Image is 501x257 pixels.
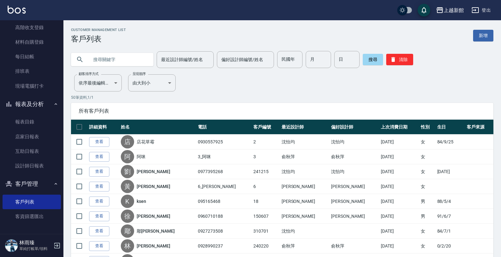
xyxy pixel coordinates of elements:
label: 顧客排序方式 [79,72,99,76]
button: 登出 [469,4,493,16]
td: [DATE] [379,194,419,209]
a: 查看 [89,197,109,206]
a: 設計師日報表 [3,159,61,173]
td: 俞秋萍 [280,239,330,254]
th: 偏好設計師 [329,120,379,135]
th: 性別 [419,120,435,135]
td: 3 [252,149,280,164]
a: 每日結帳 [3,49,61,64]
a: 查看 [89,226,109,236]
p: 單純打帳單/領料 [19,246,52,252]
a: 店家日報表 [3,129,61,144]
td: 0/2/20 [436,239,465,254]
a: 排班表 [3,64,61,78]
td: 男 [419,209,435,224]
a: 報表目錄 [3,115,61,129]
td: 310701 [252,224,280,239]
td: [PERSON_NAME] [329,179,379,194]
td: 沈怡均 [280,164,330,179]
div: 阿 [121,150,134,163]
td: 150607 [252,209,280,224]
div: K [121,195,134,208]
a: [PERSON_NAME] [137,183,170,190]
th: 詳細資料 [88,120,119,135]
td: 男 [419,194,435,209]
p: 50 筆資料, 1 / 1 [71,95,493,100]
a: 材料自購登錄 [3,35,61,49]
h3: 客戶列表 [71,34,126,43]
a: 阿咪 [137,154,146,160]
td: 0930557925 [196,135,252,149]
a: 店花草霉 [137,139,154,145]
th: 客戶編號 [252,120,280,135]
a: 查看 [89,137,109,147]
td: [PERSON_NAME] [329,209,379,224]
a: 客戶列表 [3,195,61,209]
td: [DATE] [379,135,419,149]
a: [PERSON_NAME] [137,168,170,175]
td: [DATE] [379,179,419,194]
td: 俞秋萍 [280,149,330,164]
td: 女 [419,135,435,149]
td: 91/6/7 [436,209,465,224]
td: 6 [252,179,280,194]
input: 搜尋關鍵字 [89,51,148,68]
td: 沈怡均 [329,135,379,149]
th: 最近設計師 [280,120,330,135]
th: 上次消費日期 [379,120,419,135]
th: 電話 [196,120,252,135]
td: 6_[PERSON_NAME] [196,179,252,194]
div: 依序最後編輯時間 [74,74,122,91]
a: 查看 [89,211,109,221]
a: ksen [137,198,146,204]
td: 84/9/25 [436,135,465,149]
div: 劉 [121,165,134,178]
td: [DATE] [379,224,419,239]
td: [DATE] [379,149,419,164]
td: 095165468 [196,194,252,209]
th: 客戶來源 [465,120,493,135]
td: 沈怡均 [280,224,330,239]
button: 上越新館 [433,4,466,17]
td: 俞秋萍 [329,239,379,254]
td: 241215 [252,164,280,179]
a: [PERSON_NAME] [137,243,170,249]
td: 84/7/1 [436,224,465,239]
td: [PERSON_NAME] [329,194,379,209]
td: [DATE] [379,209,419,224]
td: 88/5/4 [436,194,465,209]
td: 俞秋萍 [329,149,379,164]
button: 清除 [386,54,413,65]
td: 3_阿咪 [196,149,252,164]
td: 2 [252,135,280,149]
a: 查看 [89,167,109,177]
a: 查看 [89,152,109,162]
td: 女 [419,149,435,164]
span: 所有客戶列表 [79,108,486,114]
div: 林 [121,239,134,253]
td: 0960710188 [196,209,252,224]
td: 0928990237 [196,239,252,254]
a: 查看 [89,182,109,191]
img: Person [5,239,18,252]
div: 上越新館 [444,6,464,14]
div: 郮 [121,224,134,238]
a: 郮[PERSON_NAME] [137,228,175,234]
td: 18 [252,194,280,209]
div: 由大到小 [128,74,176,91]
a: [PERSON_NAME] [137,213,170,219]
button: 客戶管理 [3,176,61,192]
td: [DATE] [379,164,419,179]
td: 女 [419,179,435,194]
button: 搜尋 [363,54,383,65]
td: [DATE] [379,239,419,254]
td: 沈怡均 [329,164,379,179]
td: [PERSON_NAME] [280,194,330,209]
div: 店 [121,135,134,148]
td: 0977395268 [196,164,252,179]
td: [PERSON_NAME] [280,179,330,194]
div: 徐 [121,210,134,223]
th: 姓名 [119,120,196,135]
td: 女 [419,224,435,239]
a: 互助日報表 [3,144,61,159]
